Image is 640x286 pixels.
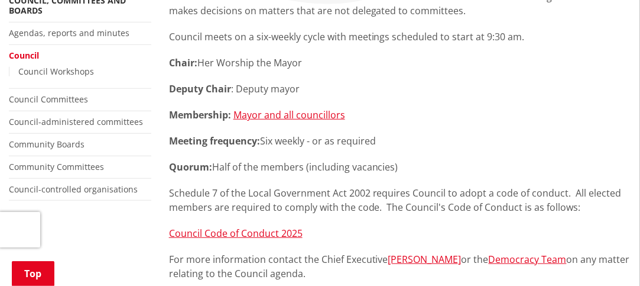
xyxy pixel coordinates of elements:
p: Schedule 7 of the Local Government Act 2002 requires Council to adopt a code of conduct. All elec... [169,186,631,214]
p: : Deputy mayor [169,82,631,96]
iframe: Messenger Launcher [586,236,628,279]
a: Council Workshops [18,66,94,77]
a: Democracy Team [489,253,567,266]
strong: Meeting frequency: [169,134,260,147]
strong: Chair: [169,56,197,69]
a: Council Code of Conduct 2025 [169,227,303,240]
a: Council Committees [9,94,88,105]
a: Mayor and all councillors [233,108,345,121]
a: [PERSON_NAME] [388,253,462,266]
strong: Deputy Chair [169,82,231,95]
a: Council-controlled organisations [9,184,138,195]
a: Council-administered committees [9,116,143,127]
strong: Quorum: [169,160,212,173]
a: Top [12,261,54,286]
a: Council [9,50,39,61]
strong: Membership: [169,108,231,121]
a: Agendas, reports and minutes [9,27,129,38]
p: Half of the members (including vacancies) [169,160,631,174]
p: Six weekly - or as required [169,134,631,148]
a: Community Boards [9,139,85,150]
a: Community Committees [9,161,104,172]
p: Council meets on a six-weekly cycle with meetings scheduled to start at 9:30 am. [169,30,631,44]
p: Her Worship the Mayor [169,56,631,70]
p: For more information contact the Chief Executive or the on any matter relating to the Council age... [169,252,631,281]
